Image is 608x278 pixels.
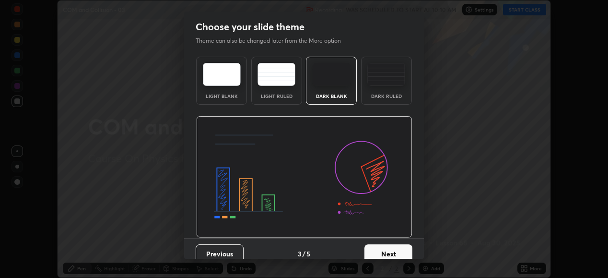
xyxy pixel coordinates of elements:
[257,63,295,86] img: lightRuledTheme.5fabf969.svg
[312,94,351,98] div: Dark Blank
[257,94,296,98] div: Light Ruled
[196,21,304,33] h2: Choose your slide theme
[196,244,244,264] button: Previous
[364,244,412,264] button: Next
[306,249,310,259] h4: 5
[367,63,405,86] img: darkRuledTheme.de295e13.svg
[196,116,412,238] img: darkThemeBanner.d06ce4a2.svg
[303,249,305,259] h4: /
[203,63,241,86] img: lightTheme.e5ed3b09.svg
[298,249,302,259] h4: 3
[313,63,351,86] img: darkTheme.f0cc69e5.svg
[367,94,406,98] div: Dark Ruled
[196,36,351,45] p: Theme can also be changed later from the More option
[202,94,241,98] div: Light Blank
